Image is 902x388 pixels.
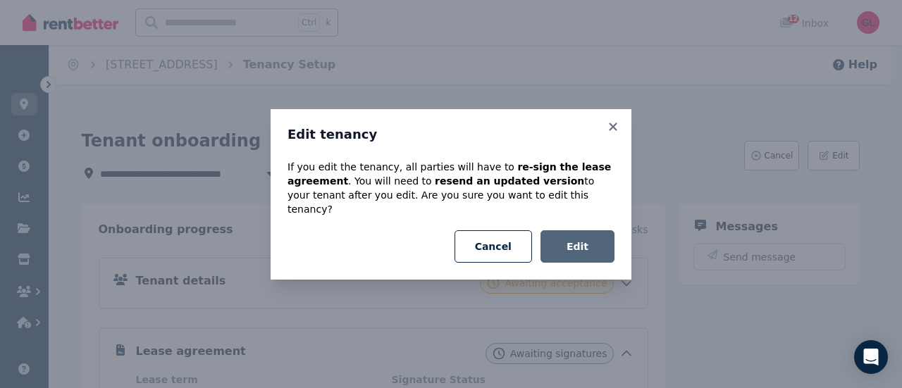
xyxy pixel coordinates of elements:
p: If you edit the tenancy, all parties will have to . You will need to to your tenant after you edi... [288,160,614,216]
button: Edit [540,230,614,263]
div: Open Intercom Messenger [854,340,888,374]
b: resend an updated version [435,175,584,187]
h3: Edit tenancy [288,126,614,143]
button: Cancel [455,230,532,263]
